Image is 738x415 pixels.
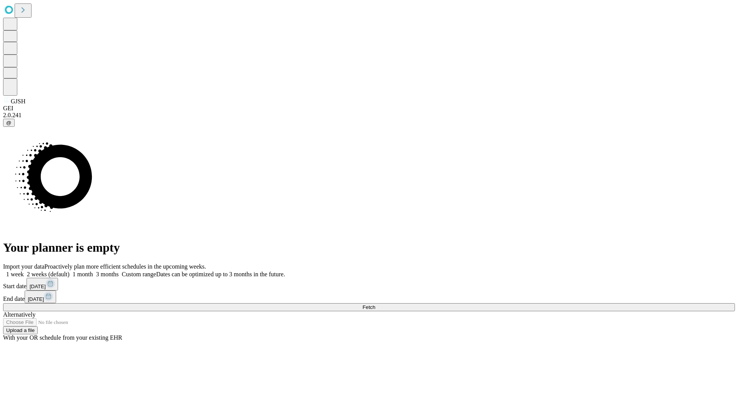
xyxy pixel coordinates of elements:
span: Custom range [122,271,156,277]
h1: Your planner is empty [3,241,735,255]
span: Proactively plan more efficient schedules in the upcoming weeks. [45,263,206,270]
button: Upload a file [3,326,38,334]
button: @ [3,119,15,127]
div: GEI [3,105,735,112]
span: 1 month [73,271,93,277]
span: Dates can be optimized up to 3 months in the future. [156,271,285,277]
button: Fetch [3,303,735,311]
span: [DATE] [30,284,46,289]
div: End date [3,290,735,303]
span: 2 weeks (default) [27,271,70,277]
div: Start date [3,278,735,290]
button: [DATE] [25,290,56,303]
span: 1 week [6,271,24,277]
span: Alternatively [3,311,35,318]
span: [DATE] [28,296,44,302]
span: @ [6,120,12,126]
span: 3 months [96,271,119,277]
span: Fetch [362,304,375,310]
div: 2.0.241 [3,112,735,119]
span: With your OR schedule from your existing EHR [3,334,122,341]
span: GJSH [11,98,25,105]
button: [DATE] [27,278,58,290]
span: Import your data [3,263,45,270]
